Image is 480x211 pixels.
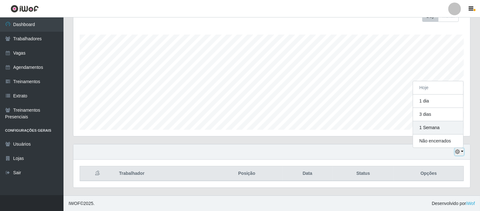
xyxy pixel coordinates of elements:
[115,166,211,181] th: Trabalhador
[413,81,463,95] button: Hoje
[413,95,463,108] button: 1 dia
[69,200,95,207] span: © 2025 .
[69,201,80,206] span: IWOF
[211,166,283,181] th: Posição
[466,201,475,206] a: iWof
[413,135,463,148] button: Não encerrados
[332,166,394,181] th: Status
[413,108,463,121] button: 3 dias
[413,121,463,135] button: 1 Semana
[283,166,332,181] th: Data
[432,200,475,207] span: Desenvolvido por
[10,5,39,13] img: CoreUI Logo
[394,166,464,181] th: Opções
